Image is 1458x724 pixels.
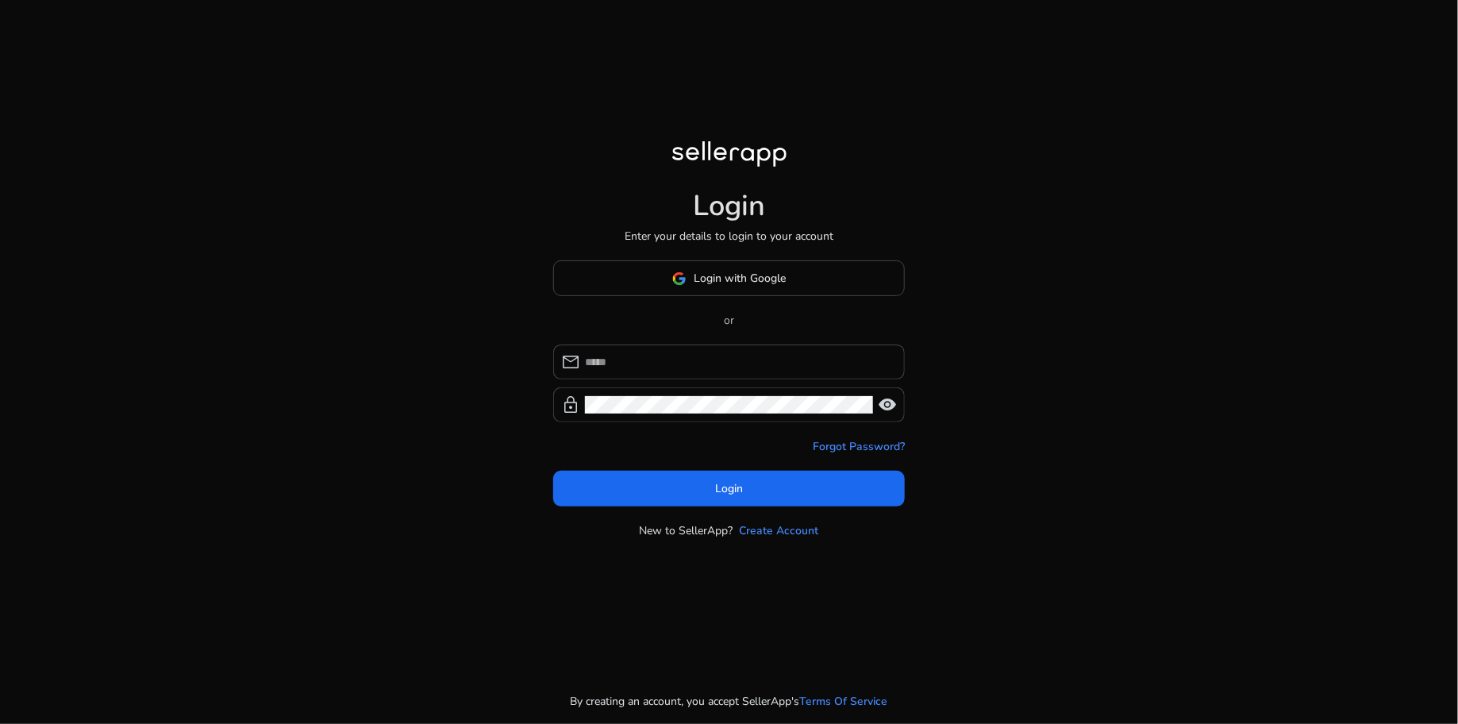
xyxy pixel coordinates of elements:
[553,260,905,296] button: Login with Google
[553,471,905,506] button: Login
[715,480,743,497] span: Login
[740,522,819,539] a: Create Account
[813,438,905,455] a: Forgot Password?
[694,270,787,287] span: Login with Google
[800,693,888,710] a: Terms Of Service
[625,228,833,245] p: Enter your details to login to your account
[640,522,733,539] p: New to SellerApp?
[561,352,580,372] span: mail
[693,189,765,223] h1: Login
[878,395,897,414] span: visibility
[672,271,687,286] img: google-logo.svg
[561,395,580,414] span: lock
[553,312,905,329] p: or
